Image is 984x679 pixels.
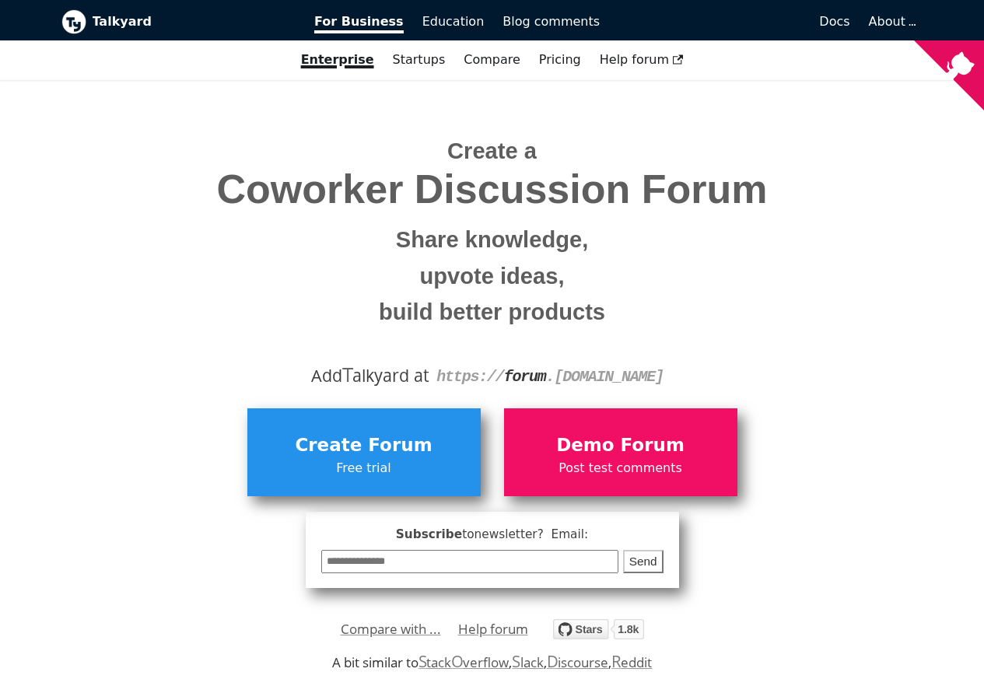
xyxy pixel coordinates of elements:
img: talkyard.svg [553,619,644,639]
strong: forum [504,368,546,386]
a: Star debiki/talkyard on GitHub [553,621,644,644]
a: For Business [305,9,413,35]
img: Talkyard logo [61,9,86,34]
a: Create ForumFree trial [247,408,481,495]
a: Pricing [530,47,590,73]
span: to newsletter ? Email: [462,527,588,541]
span: D [547,650,559,672]
span: Free trial [255,458,473,478]
b: Talkyard [93,12,293,32]
span: R [611,650,622,672]
span: Subscribe [321,525,664,544]
a: Blog comments [493,9,609,35]
span: Help forum [600,52,684,67]
a: Discourse [547,653,608,671]
a: Education [413,9,494,35]
span: For Business [314,14,404,33]
span: S [512,650,520,672]
span: Post test comments [512,458,730,478]
span: Docs [819,14,849,29]
span: Create Forum [255,431,473,460]
a: StackOverflow [418,653,510,671]
div: Add alkyard at [73,362,912,389]
span: T [342,360,353,388]
span: O [451,650,464,672]
a: Talkyard logoTalkyard [61,9,293,34]
small: build better products [73,294,912,331]
a: Compare with ... [341,618,441,641]
a: Compare [464,52,520,67]
span: Coworker Discussion Forum [73,167,912,212]
span: Education [422,14,485,29]
span: Blog comments [503,14,600,29]
a: Slack [512,653,543,671]
span: Demo Forum [512,431,730,460]
small: Share knowledge, [73,222,912,258]
code: https:// . [DOMAIN_NAME] [436,368,664,386]
a: Enterprise [292,47,383,73]
small: upvote ideas, [73,258,912,295]
span: S [418,650,427,672]
a: Reddit [611,653,652,671]
a: Demo ForumPost test comments [504,408,737,495]
button: Send [623,550,664,574]
a: Help forum [590,47,693,73]
a: Docs [609,9,860,35]
a: Startups [383,47,455,73]
a: Help forum [458,618,528,641]
span: Create a [447,138,537,163]
a: About [869,14,914,29]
